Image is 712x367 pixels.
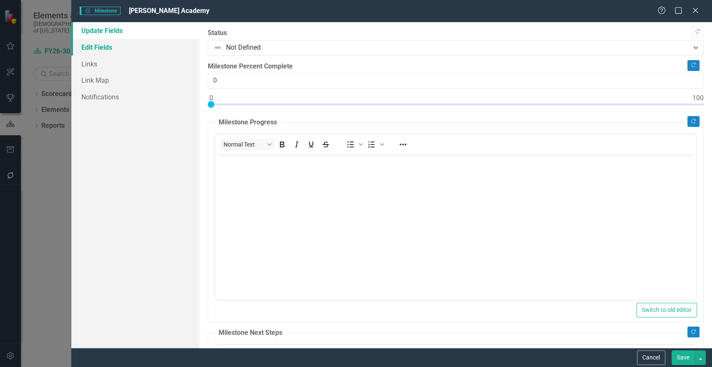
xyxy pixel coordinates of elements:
[214,118,281,127] legend: Milestone Progress
[304,139,318,150] button: Underline
[289,139,304,150] button: Italic
[71,39,199,56] a: Edit Fields
[80,7,121,15] span: Milestone
[637,350,665,365] button: Cancel
[208,62,704,71] label: Milestone Percent Complete
[224,141,264,148] span: Normal Text
[71,72,199,89] a: Link Map
[637,303,697,317] button: Switch to old editor
[365,139,385,150] div: Numbered list
[343,139,364,150] div: Bullet list
[319,139,333,150] button: Strikethrough
[672,350,695,365] button: Save
[71,89,199,105] a: Notifications
[214,328,287,338] legend: Milestone Next Steps
[208,28,704,38] label: Status
[275,139,289,150] button: Bold
[71,22,199,39] a: Update Fields
[129,7,209,15] span: [PERSON_NAME] Academy
[396,139,410,150] button: Reveal or hide additional toolbar items
[220,139,274,150] button: Block Normal Text
[71,56,199,72] a: Links
[215,154,696,300] iframe: Rich Text Area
